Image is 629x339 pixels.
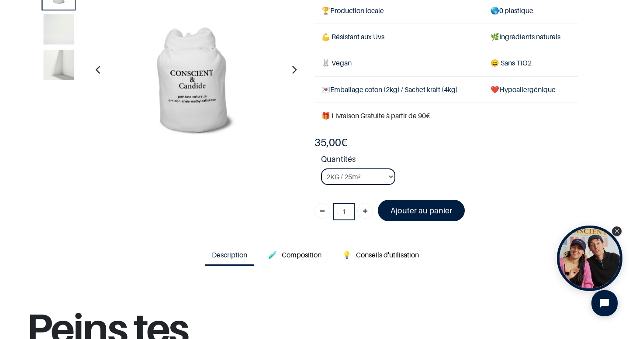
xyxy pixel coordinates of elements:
a: Ajouter au panier [378,200,465,221]
span: 💌 [321,85,330,94]
span: 🧪 [268,250,277,259]
span: Composition [282,250,321,259]
span: 😄 S [491,58,505,67]
font: 🎁 Livraison Gratuite à partir de 90€ [321,111,430,120]
iframe: Tidio Chat [584,283,625,324]
div: Open Tolstoy widget [557,226,622,291]
span: 💡 [342,250,351,259]
span: 🌿 [491,32,499,41]
a: Ajouter [357,203,373,219]
span: 💪 Résistant aux Uvs [321,32,384,41]
font: Ajouter au panier [391,206,452,215]
td: Ingrédients naturels [484,24,578,50]
img: Product image [44,14,74,44]
span: 🐰 Vegan [321,58,352,67]
span: Description [212,250,247,259]
div: Open Tolstoy [557,226,622,291]
b: € [314,136,347,149]
td: Emballage coton (2kg) / Sachet kraft (4kg) [314,76,484,103]
img: Product image [44,49,74,80]
span: 🏆 [321,6,330,15]
strong: Quantités [321,153,578,168]
span: Conseils d'utilisation [356,250,419,259]
div: Close Tolstoy widget [612,226,622,236]
td: ❤️Hypoallergénique [484,76,578,103]
td: ans TiO2 [484,50,578,76]
a: Supprimer [314,203,330,219]
span: 🌎 [491,6,499,15]
div: Tolstoy bubble widget [557,226,622,291]
span: 35,00 [314,136,341,149]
